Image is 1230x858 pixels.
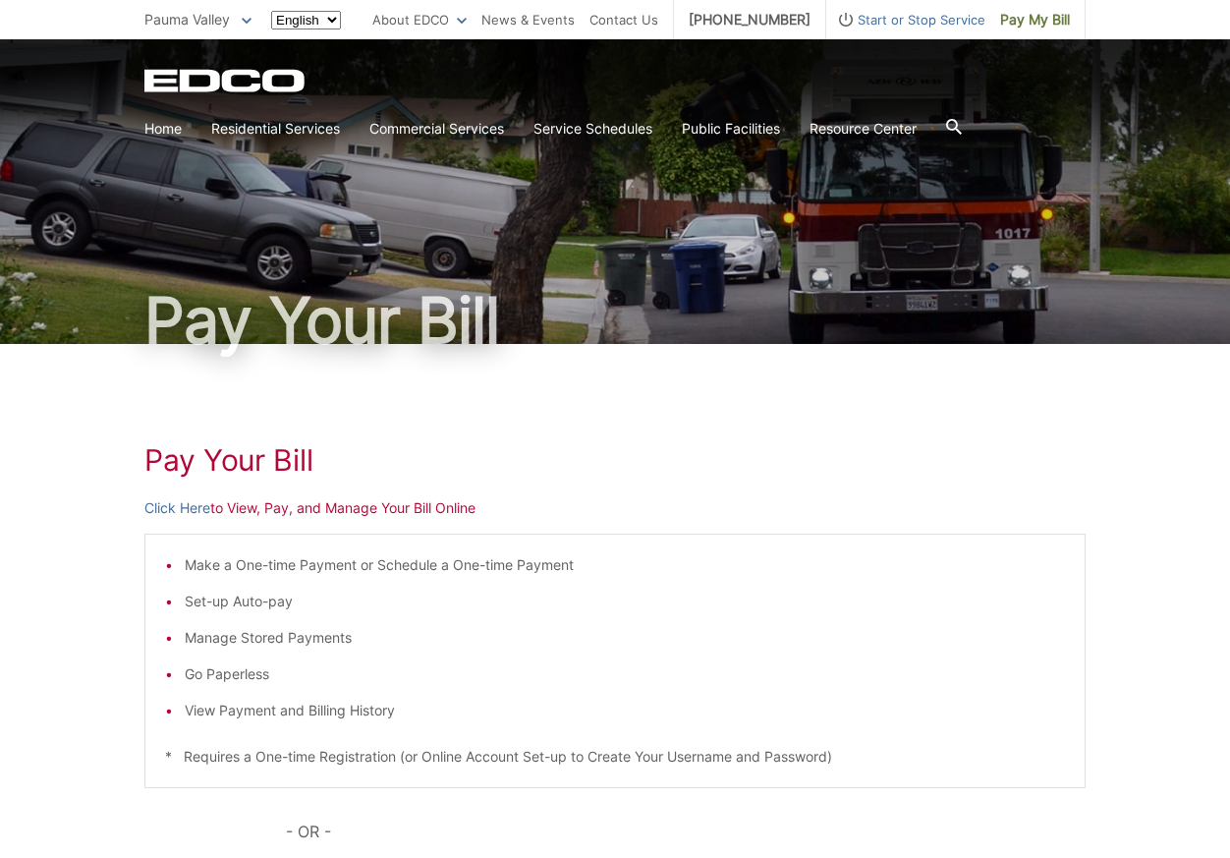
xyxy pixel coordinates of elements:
a: About EDCO [372,9,467,30]
p: - OR - [286,818,1086,845]
li: Set-up Auto-pay [185,591,1065,612]
li: View Payment and Billing History [185,700,1065,721]
a: Home [144,118,182,140]
a: Commercial Services [369,118,504,140]
p: * Requires a One-time Registration (or Online Account Set-up to Create Your Username and Password) [165,746,1065,768]
span: Pay My Bill [1000,9,1070,30]
a: Click Here [144,497,210,519]
select: Select a language [271,11,341,29]
a: Residential Services [211,118,340,140]
a: Public Facilities [682,118,780,140]
li: Manage Stored Payments [185,627,1065,649]
p: to View, Pay, and Manage Your Bill Online [144,497,1086,519]
a: Service Schedules [533,118,652,140]
li: Go Paperless [185,663,1065,685]
a: News & Events [481,9,575,30]
a: Contact Us [589,9,658,30]
a: Resource Center [810,118,917,140]
h1: Pay Your Bill [144,442,1086,478]
li: Make a One-time Payment or Schedule a One-time Payment [185,554,1065,576]
a: EDCD logo. Return to the homepage. [144,69,307,92]
h1: Pay Your Bill [144,289,1086,352]
span: Pauma Valley [144,11,230,28]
